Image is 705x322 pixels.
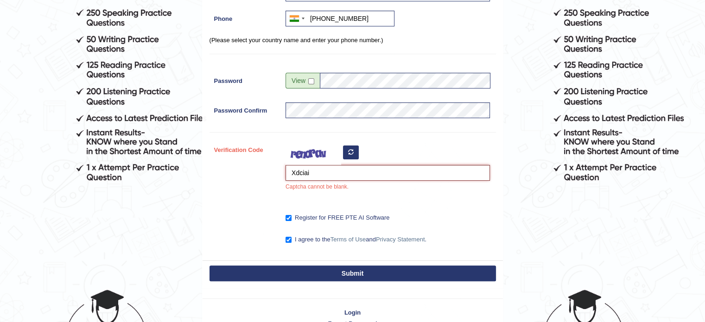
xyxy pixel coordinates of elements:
[286,11,394,26] input: +91 81234 56789
[203,308,503,317] a: Login
[286,237,292,243] input: I agree to theTerms of UseandPrivacy Statement.
[330,236,366,243] a: Terms of Use
[286,215,292,221] input: Register for FREE PTE AI Software
[308,78,314,84] input: Show/Hide Password
[286,11,307,26] div: India (भारत): +91
[286,235,426,244] label: I agree to the and .
[210,36,496,44] p: (Please select your country name and enter your phone number.)
[210,11,281,23] label: Phone
[210,265,496,281] button: Submit
[286,213,389,222] label: Register for FREE PTE AI Software
[210,142,281,154] label: Verification Code
[210,102,281,115] label: Password Confirm
[210,73,281,85] label: Password
[376,236,425,243] a: Privacy Statement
